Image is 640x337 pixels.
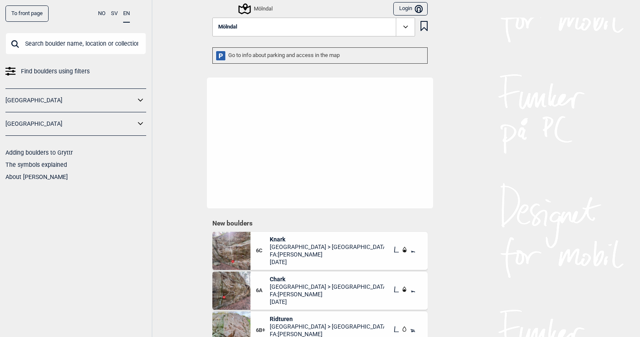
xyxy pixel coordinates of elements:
[270,251,385,258] span: FA: [PERSON_NAME]
[212,272,250,310] img: Chark
[270,283,385,290] span: [GEOGRAPHIC_DATA] > [GEOGRAPHIC_DATA]
[270,243,385,251] span: [GEOGRAPHIC_DATA] > [GEOGRAPHIC_DATA]
[270,290,385,298] span: FA: [PERSON_NAME]
[212,232,428,270] div: Knark6CKnark[GEOGRAPHIC_DATA] > [GEOGRAPHIC_DATA]FA:[PERSON_NAME][DATE]
[256,247,270,254] span: 6C
[21,65,90,78] span: Find boulders using filters
[5,33,146,54] input: Search boulder name, location or collection
[5,5,49,22] a: To front page
[5,118,135,130] a: [GEOGRAPHIC_DATA]
[111,5,118,22] button: SV
[218,24,237,30] span: Mölndal
[393,2,428,16] button: Login
[212,47,428,64] div: Go to info about parking and access in the map
[5,149,73,156] a: Adding boulders to Gryttr
[5,161,67,168] a: The symbols explained
[270,258,385,266] span: [DATE]
[270,298,385,306] span: [DATE]
[240,4,273,14] div: Mölndal
[212,18,415,37] button: Mölndal
[212,219,428,228] h1: New boulders
[5,174,68,180] a: About [PERSON_NAME]
[98,5,106,22] button: NO
[212,272,428,310] div: Chark6AChark[GEOGRAPHIC_DATA] > [GEOGRAPHIC_DATA]FA:[PERSON_NAME][DATE]
[270,323,385,330] span: [GEOGRAPHIC_DATA] > [GEOGRAPHIC_DATA]
[123,5,130,23] button: EN
[270,275,385,283] span: Chark
[270,236,385,243] span: Knark
[270,315,385,323] span: Ridturen
[5,65,146,78] a: Find boulders using filters
[256,287,270,294] span: 6A
[256,327,270,334] span: 6B+
[212,232,250,270] img: Knark
[5,94,135,106] a: [GEOGRAPHIC_DATA]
